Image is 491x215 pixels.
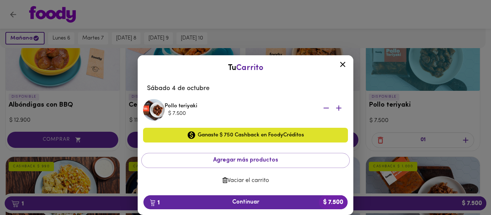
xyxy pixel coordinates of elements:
div: Ganaste $ 750 Cashback en FoodyCréditos [143,128,348,142]
span: Continuar [149,199,342,206]
button: Agregar más productos [141,153,350,168]
button: Vaciar el carrito [141,174,350,188]
span: Vaciar el carrito [147,177,344,184]
button: 1Continuar$ 7.500 [143,195,348,209]
div: Pollo teriyaki [165,102,348,118]
span: Carrito [236,64,263,72]
div: $ 7.500 [168,110,312,117]
li: Sábado 4 de octubre [141,80,350,97]
b: $ 7.500 [319,195,348,209]
img: cart.png [150,199,155,206]
div: Tu [145,62,346,74]
img: Pollo teriyaki [143,99,165,121]
iframe: Messagebird Livechat Widget [449,173,484,208]
b: 1 [146,198,164,207]
span: Agregar más productos [147,157,344,164]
